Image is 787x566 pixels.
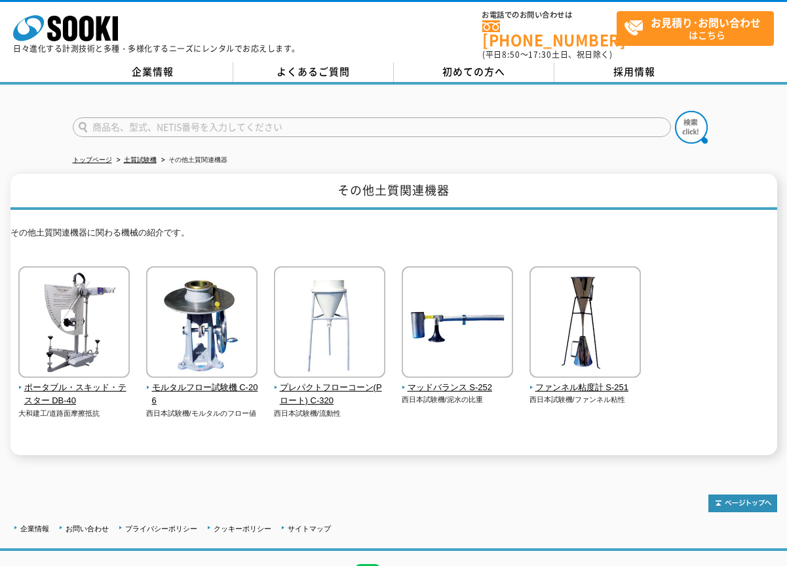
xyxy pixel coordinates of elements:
a: ファンネル粘度計 S-251 [529,369,642,395]
a: ポータブル・スキッド・テスター DB-40 [18,369,130,408]
span: (平日 ～ 土日、祝日除く) [482,49,612,60]
a: プライバシーポリシー [125,525,197,533]
span: モルタルフロー試験機 C-206 [146,381,258,409]
a: トップページ [73,156,112,163]
span: 初めての方へ [442,64,505,79]
span: お電話でのお問い合わせは [482,11,617,19]
a: [PHONE_NUMBER] [482,20,617,47]
a: プレパクトフローコーン(Pロート) C-320 [274,369,386,408]
span: 8:50 [502,49,520,60]
span: はこちら [624,12,773,45]
img: モルタルフロー試験機 C-206 [146,266,258,381]
p: 日々進化する計測技術と多種・多様化するニーズにレンタルでお応えします。 [13,45,300,52]
a: 土質試験機 [124,156,157,163]
img: btn_search.png [675,111,708,144]
span: 17:30 [528,49,552,60]
img: ポータブル・スキッド・テスター DB-40 [18,266,130,381]
img: マッドバランス S-252 [402,266,513,381]
a: よくあるご質問 [233,62,394,82]
span: ファンネル粘度計 S-251 [529,381,642,395]
p: 大和建工/道路面摩擦抵抗 [18,408,130,419]
img: プレパクトフローコーン(Pロート) C-320 [274,266,385,381]
p: 西日本試験機/流動性 [274,408,386,419]
img: トップページへ [708,495,777,512]
a: クッキーポリシー [214,525,271,533]
a: 採用情報 [554,62,715,82]
span: プレパクトフローコーン(Pロート) C-320 [274,381,386,409]
a: お見積り･お問い合わせはこちら [617,11,774,46]
p: 西日本試験機/モルタルのフロー値 [146,408,258,419]
h1: その他土質関連機器 [10,174,777,210]
a: モルタルフロー試験機 C-206 [146,369,258,408]
li: その他土質関連機器 [159,153,227,167]
p: その他土質関連機器に関わる機械の紹介です。 [10,226,777,247]
a: 初めての方へ [394,62,554,82]
a: 企業情報 [20,525,49,533]
a: マッドバランス S-252 [402,369,514,395]
strong: お見積り･お問い合わせ [651,14,761,30]
p: 西日本試験機/ファンネル粘性 [529,394,642,405]
a: サイトマップ [288,525,331,533]
span: ポータブル・スキッド・テスター DB-40 [18,381,130,409]
a: 企業情報 [73,62,233,82]
input: 商品名、型式、NETIS番号を入力してください [73,117,671,137]
img: ファンネル粘度計 S-251 [529,266,641,381]
p: 西日本試験機/泥水の比重 [402,394,514,405]
a: お問い合わせ [66,525,109,533]
span: マッドバランス S-252 [402,381,514,395]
